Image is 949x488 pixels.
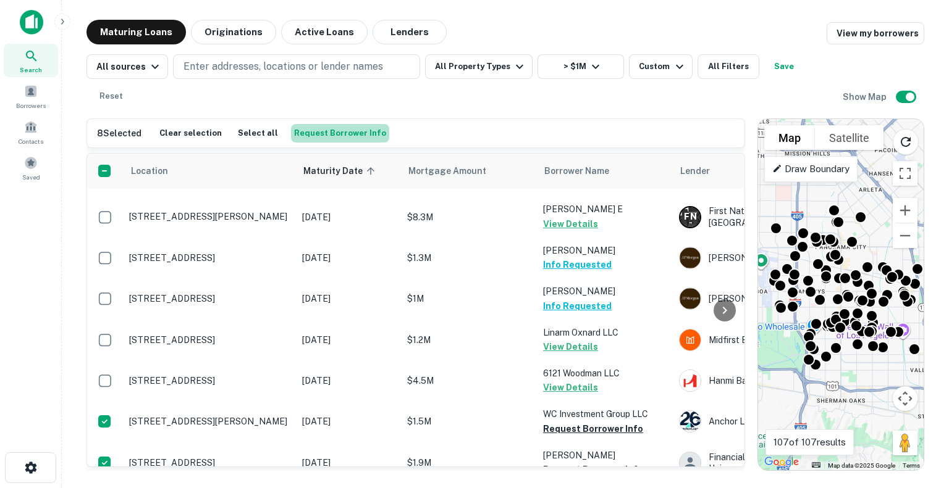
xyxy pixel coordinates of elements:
img: picture [680,370,701,391]
p: $8.3M [407,210,531,224]
p: [STREET_ADDRESS] [129,252,290,263]
span: Lender [680,163,710,178]
button: Zoom in [893,198,917,223]
p: $4.5M [407,374,531,387]
iframe: Chat Widget [887,350,949,409]
p: [PERSON_NAME] [543,244,667,257]
button: Reset [91,84,131,109]
p: [DATE] [302,333,395,347]
button: View Details [543,380,598,395]
p: [STREET_ADDRESS] [129,293,290,304]
span: Location [130,163,168,178]
p: [PERSON_NAME] [543,284,667,298]
img: capitalize-icon.png [20,10,43,35]
a: Open this area in Google Maps (opens a new window) [761,454,802,470]
p: [STREET_ADDRESS][PERSON_NAME] [129,211,290,222]
a: Saved [4,151,58,184]
p: [PERSON_NAME] E [543,202,667,216]
img: picture [680,411,701,432]
button: Info Requested [543,299,612,313]
button: Show street map [764,125,815,150]
a: Borrowers [4,80,58,113]
div: 0 0 [758,119,924,470]
span: Maturity Date [303,163,379,178]
a: Contacts [4,115,58,149]
img: picture [680,247,701,268]
button: Info Requested [543,257,612,272]
th: Lender [673,154,871,188]
button: Lenders [373,20,447,44]
p: [DATE] [302,415,395,428]
p: Enter addresses, locations or lender names [183,59,383,74]
p: $1.5M [407,415,531,428]
p: $1.9M [407,456,531,469]
button: Reload search area [893,129,919,155]
div: [PERSON_NAME] [679,247,864,269]
button: View Details [543,217,598,231]
th: Maturity Date [296,154,401,188]
img: picture [680,329,701,350]
p: [DATE] [302,292,395,305]
button: Keyboard shortcuts [812,462,820,468]
div: Hanmi Bank [679,370,864,392]
p: $1M [407,292,531,305]
th: Mortgage Amount [401,154,537,188]
button: Select all [235,124,281,143]
button: Toggle fullscreen view [893,161,917,186]
button: Maturing Loans [86,20,186,44]
span: Borrower Name [544,163,609,178]
a: Terms (opens in new tab) [903,462,920,469]
span: Mortgage Amount [408,163,502,178]
h6: 8 Selected [97,126,141,140]
button: Request Borrower Info [543,462,643,477]
p: [PERSON_NAME] [543,449,667,462]
button: View Details [543,339,598,354]
div: First National Bank Of [GEOGRAPHIC_DATA][US_STATE] [679,205,864,228]
p: F N [684,210,696,223]
img: picture [680,288,701,309]
p: $1.2M [407,333,531,347]
p: [DATE] [302,374,395,387]
a: Search [4,44,58,77]
button: Custom [629,54,692,79]
span: Saved [22,172,40,182]
button: Zoom out [893,223,917,248]
img: Google [761,454,802,470]
p: WC Investment Group LLC [543,407,667,421]
div: Midfirst Bank [679,329,864,351]
button: Active Loans [281,20,368,44]
p: [DATE] [302,251,395,265]
div: Financial Partners Federal Credit Union [679,452,864,474]
div: [PERSON_NAME] [679,287,864,310]
button: > $1M [538,54,624,79]
h6: Show Map [843,90,888,104]
p: [STREET_ADDRESS] [129,334,290,345]
button: Enter addresses, locations or lender names [173,54,420,79]
button: Clear selection [156,124,225,143]
p: $1.3M [407,251,531,265]
p: [STREET_ADDRESS][PERSON_NAME] [129,416,290,427]
p: [STREET_ADDRESS] [129,457,290,468]
button: Request Borrower Info [291,124,389,143]
span: Map data ©2025 Google [828,462,895,469]
p: [DATE] [302,210,395,224]
p: Draw Boundary [772,162,850,176]
button: Originations [191,20,276,44]
p: [DATE] [302,456,395,469]
button: All Property Types [425,54,533,79]
button: Request Borrower Info [543,421,643,436]
div: Custom [639,59,686,74]
span: Search [20,65,42,75]
p: 6121 Woodman LLC [543,366,667,380]
p: [STREET_ADDRESS] [129,375,290,386]
button: Drag Pegman onto the map to open Street View [893,431,917,455]
p: Linarm Oxnard LLC [543,326,667,339]
div: All sources [96,59,162,74]
th: Location [123,154,296,188]
span: Borrowers [16,101,46,110]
